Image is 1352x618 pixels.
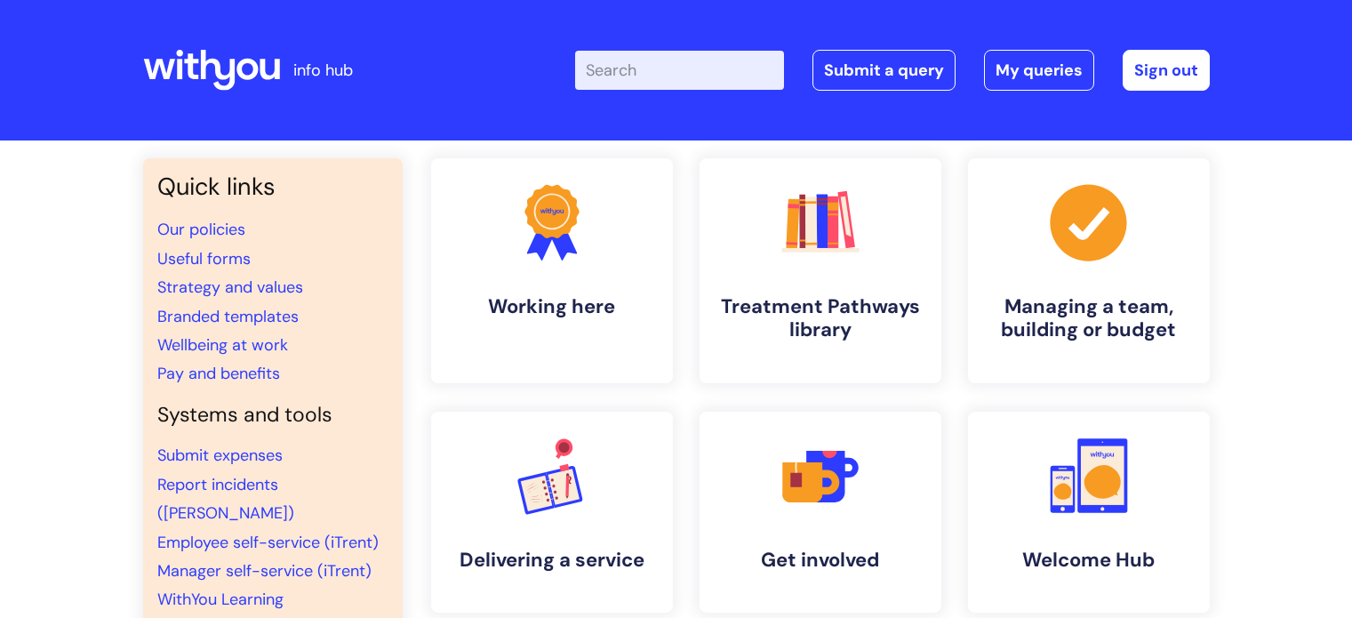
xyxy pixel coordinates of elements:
a: Strategy and values [157,277,303,298]
h3: Quick links [157,173,388,201]
a: Submit a query [812,50,956,91]
a: Submit expenses [157,445,283,466]
a: Treatment Pathways library [700,158,941,383]
div: | - [575,50,1210,91]
a: Sign out [1123,50,1210,91]
a: My queries [984,50,1094,91]
a: Our policies [157,219,245,240]
h4: Welcome Hub [982,549,1196,572]
a: WithYou Learning [157,589,284,610]
a: Report incidents ([PERSON_NAME]) [157,474,294,524]
a: Delivering a service [431,412,673,613]
a: Welcome Hub [968,412,1210,613]
h4: Delivering a service [445,549,659,572]
a: Useful forms [157,248,251,269]
h4: Systems and tools [157,403,388,428]
h4: Get involved [714,549,927,572]
a: Get involved [700,412,941,613]
a: Pay and benefits [157,363,280,384]
h4: Managing a team, building or budget [982,295,1196,342]
a: Manager self-service (iTrent) [157,560,372,582]
p: info hub [293,56,353,84]
a: Employee self-service (iTrent) [157,532,379,553]
h4: Working here [445,295,659,318]
a: Wellbeing at work [157,334,288,356]
a: Branded templates [157,306,299,327]
a: Working here [431,158,673,383]
a: Managing a team, building or budget [968,158,1210,383]
h4: Treatment Pathways library [714,295,927,342]
input: Search [575,51,784,90]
